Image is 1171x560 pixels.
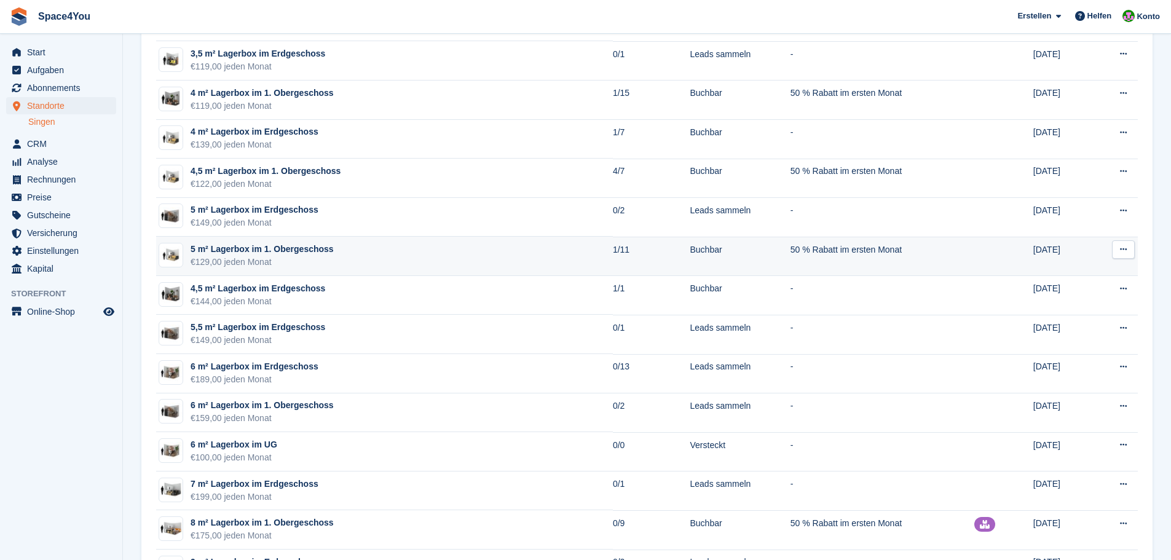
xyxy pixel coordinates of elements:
a: menu [6,97,116,114]
div: €189,00 jeden Monat [191,373,318,386]
td: Versteckt [690,432,790,471]
td: [DATE] [1033,159,1095,198]
a: menu [6,242,116,259]
td: Leads sammeln [690,471,790,511]
a: menu [6,79,116,97]
div: 6 m² Lagerbox im Erdgeschoss [191,360,318,373]
span: Online-Shop [27,303,101,320]
td: Buchbar [690,276,790,315]
div: €149,00 jeden Monat [191,216,318,229]
a: menu [6,153,116,170]
span: Standorte [27,97,101,114]
td: Leads sammeln [690,354,790,393]
img: 40-sqft-unit.jpg [159,285,183,303]
td: [DATE] [1033,276,1095,315]
div: 5 m² Lagerbox im Erdgeschoss [191,203,318,216]
div: €199,00 jeden Monat [191,491,318,503]
a: Space4You [33,6,95,26]
td: Buchbar [690,81,790,120]
span: Helfen [1087,10,1112,22]
div: €119,00 jeden Monat [191,100,334,112]
td: - [791,432,975,471]
td: - [791,471,975,511]
div: €139,00 jeden Monat [191,138,318,151]
td: 1/15 [613,81,690,120]
td: Buchbar [690,237,790,276]
img: 4,6%20qm-unit.jpg [159,129,183,147]
td: - [791,315,975,354]
td: [DATE] [1033,41,1095,81]
td: - [791,198,975,237]
span: Rechnungen [27,171,101,188]
td: - [791,276,975,315]
div: 6 m² Lagerbox im 1. Obergeschoss [191,399,334,412]
div: 4,5 m² Lagerbox im 1. Obergeschoss [191,165,341,178]
td: Buchbar [690,120,790,159]
td: 1/7 [613,120,690,159]
div: 3,5 m² Lagerbox im Erdgeschoss [191,47,325,60]
img: 35-sqft-unit.jpg [159,51,183,69]
div: 4,5 m² Lagerbox im Erdgeschoss [191,282,325,295]
div: €129,00 jeden Monat [191,256,334,269]
td: Buchbar [690,510,790,550]
td: 1/11 [613,237,690,276]
td: [DATE] [1033,198,1095,237]
td: [DATE] [1033,354,1095,393]
div: €100,00 jeden Monat [191,451,277,464]
img: 7,0%20qm-unit.jpg [159,481,183,499]
span: Storefront [11,288,122,300]
span: Gutscheine [27,207,101,224]
a: Singen [28,116,116,128]
img: stora-icon-8386f47178a22dfd0bd8f6a31ec36ba5ce8667c1dd55bd0f319d3a0aa187defe.svg [10,7,28,26]
div: €122,00 jeden Monat [191,178,341,191]
div: 8 m² Lagerbox im 1. Obergeschoss [191,516,334,529]
a: menu [6,207,116,224]
td: Leads sammeln [690,198,790,237]
img: 40-sqft-unit.jpg [159,90,183,108]
td: 50 % Rabatt im ersten Monat [791,510,975,550]
img: 5,6%20qm-unit.jpg [159,325,183,342]
td: [DATE] [1033,315,1095,354]
img: 50-sqft-unit.jpg [159,168,183,186]
img: 6,0%20qm-unit.jpg [159,364,183,382]
span: Start [27,44,101,61]
td: 50 % Rabatt im ersten Monat [791,81,975,120]
div: €149,00 jeden Monat [191,334,325,347]
td: 0/1 [613,41,690,81]
div: 6 m² Lagerbox im UG [191,438,277,451]
td: [DATE] [1033,510,1095,550]
a: menu [6,44,116,61]
img: 6,0%20qm-unit.jpg [159,442,183,460]
div: 7 m² Lagerbox im Erdgeschoss [191,478,318,491]
div: €144,00 jeden Monat [191,295,325,308]
div: 4 m² Lagerbox im Erdgeschoss [191,125,318,138]
td: 4/7 [613,159,690,198]
td: [DATE] [1033,120,1095,159]
div: €159,00 jeden Monat [191,412,334,425]
img: Luca-André Talhoff [1122,10,1135,22]
td: - [791,354,975,393]
span: Abonnements [27,79,101,97]
div: €175,00 jeden Monat [191,529,334,542]
div: €119,00 jeden Monat [191,60,325,73]
span: Analyse [27,153,101,170]
img: 100-sqft-unit.jpg [159,520,183,538]
a: menu [6,171,116,188]
td: Buchbar [690,159,790,198]
td: 0/0 [613,432,690,471]
td: [DATE] [1033,432,1095,471]
a: Speisekarte [6,303,116,320]
div: 5,5 m² Lagerbox im Erdgeschoss [191,321,325,334]
td: - [791,120,975,159]
td: 0/1 [613,471,690,511]
a: menu [6,135,116,152]
td: - [791,393,975,433]
td: Leads sammeln [690,315,790,354]
td: 0/2 [613,198,690,237]
span: Aufgaben [27,61,101,79]
a: menu [6,189,116,206]
div: 4 m² Lagerbox im 1. Obergeschoss [191,87,334,100]
td: 50 % Rabatt im ersten Monat [791,237,975,276]
td: Leads sammeln [690,41,790,81]
td: Leads sammeln [690,393,790,433]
